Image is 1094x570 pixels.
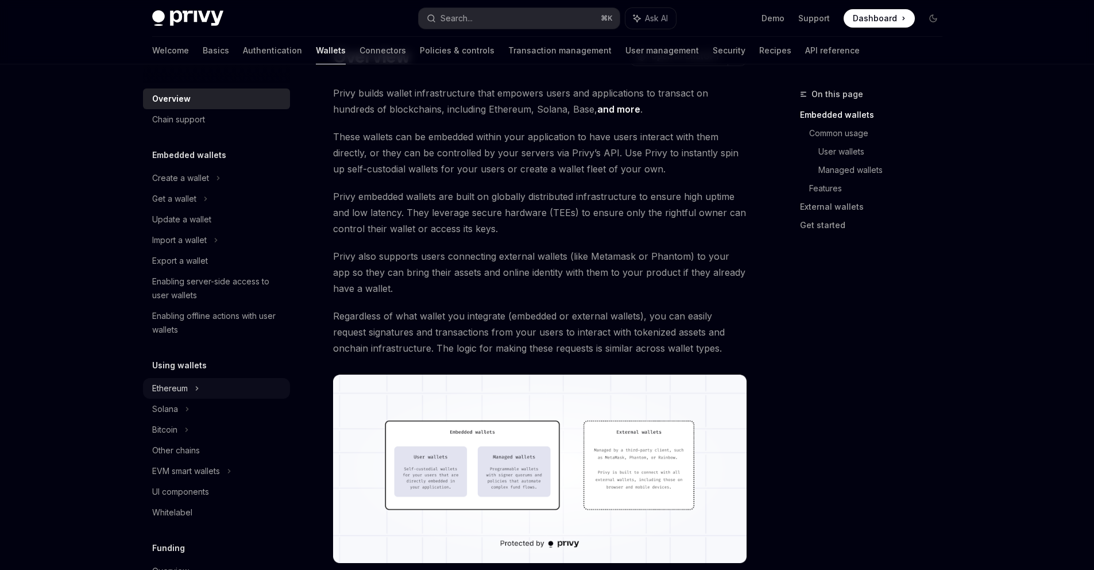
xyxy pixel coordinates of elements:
[800,198,952,216] a: External wallets
[152,423,177,437] div: Bitcoin
[152,92,191,106] div: Overview
[800,106,952,124] a: Embedded wallets
[440,11,473,25] div: Search...
[818,161,952,179] a: Managed wallets
[143,482,290,502] a: UI components
[143,440,290,461] a: Other chains
[243,37,302,64] a: Authentication
[152,275,283,302] div: Enabling server-side access to user wallets
[805,37,860,64] a: API reference
[152,213,211,226] div: Update a wallet
[152,309,283,337] div: Enabling offline actions with user wallets
[143,109,290,130] a: Chain support
[844,9,915,28] a: Dashboard
[143,209,290,230] a: Update a wallet
[333,85,747,117] span: Privy builds wallet infrastructure that empowers users and applications to transact on hundreds o...
[924,9,942,28] button: Toggle dark mode
[152,485,209,499] div: UI components
[645,13,668,24] span: Ask AI
[152,402,178,416] div: Solana
[713,37,745,64] a: Security
[761,13,784,24] a: Demo
[625,37,699,64] a: User management
[143,306,290,340] a: Enabling offline actions with user wallets
[152,113,205,126] div: Chain support
[508,37,612,64] a: Transaction management
[152,382,188,395] div: Ethereum
[625,8,676,29] button: Ask AI
[333,248,747,296] span: Privy also supports users connecting external wallets (like Metamask or Phantom) to your app so t...
[818,142,952,161] a: User wallets
[597,103,640,115] a: and more
[152,359,207,372] h5: Using wallets
[143,502,290,523] a: Whitelabel
[143,251,290,271] a: Export a wallet
[152,148,226,162] h5: Embedded wallets
[152,506,192,519] div: Whitelabel
[333,188,747,237] span: Privy embedded wallets are built on globally distributed infrastructure to ensure high uptime and...
[152,444,200,457] div: Other chains
[853,13,897,24] span: Dashboard
[152,254,208,268] div: Export a wallet
[601,14,613,23] span: ⌘ K
[316,37,346,64] a: Wallets
[152,10,223,26] img: dark logo
[152,171,209,185] div: Create a wallet
[809,179,952,198] a: Features
[152,37,189,64] a: Welcome
[811,87,863,101] span: On this page
[359,37,406,64] a: Connectors
[798,13,830,24] a: Support
[333,308,747,356] span: Regardless of what wallet you integrate (embedded or external wallets), you can easily request si...
[333,129,747,177] span: These wallets can be embedded within your application to have users interact with them directly, ...
[152,192,196,206] div: Get a wallet
[809,124,952,142] a: Common usage
[152,541,185,555] h5: Funding
[333,375,747,563] img: images/walletoverview.png
[143,271,290,306] a: Enabling server-side access to user wallets
[420,37,494,64] a: Policies & controls
[203,37,229,64] a: Basics
[152,464,220,478] div: EVM smart wallets
[152,233,207,247] div: Import a wallet
[800,216,952,234] a: Get started
[419,8,620,29] button: Search...⌘K
[143,88,290,109] a: Overview
[759,37,791,64] a: Recipes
